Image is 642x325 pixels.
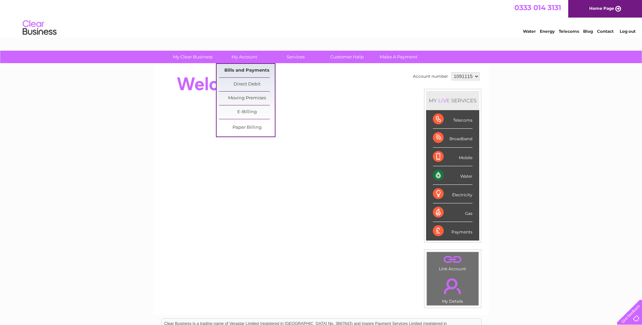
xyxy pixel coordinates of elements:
[371,51,426,63] a: Make A Payment
[219,105,275,119] a: E-Billing
[433,110,472,129] div: Telecoms
[523,29,536,34] a: Water
[22,18,57,38] img: logo.png
[433,222,472,240] div: Payments
[426,273,479,306] td: My Details
[268,51,324,63] a: Services
[426,91,479,110] div: MY SERVICES
[219,92,275,105] a: Moving Premises
[559,29,579,34] a: Telecoms
[161,4,481,33] div: Clear Business is a trading name of Verastar Limited (registered in [GEOGRAPHIC_DATA] No. 3667643...
[428,254,477,266] a: .
[426,252,479,273] td: Link Account
[219,78,275,91] a: Direct Debit
[165,51,221,63] a: My Clear Business
[433,185,472,203] div: Electricity
[433,166,472,185] div: Water
[620,29,636,34] a: Log out
[433,148,472,166] div: Mobile
[411,71,450,82] td: Account number
[219,121,275,134] a: Paper Billing
[219,64,275,77] a: Bills and Payments
[437,97,451,104] div: LIVE
[583,29,593,34] a: Blog
[428,274,477,298] a: .
[319,51,375,63] a: Customer Help
[433,129,472,147] div: Broadband
[514,3,561,12] a: 0333 014 3131
[433,203,472,222] div: Gas
[597,29,614,34] a: Contact
[216,51,272,63] a: My Account
[540,29,555,34] a: Energy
